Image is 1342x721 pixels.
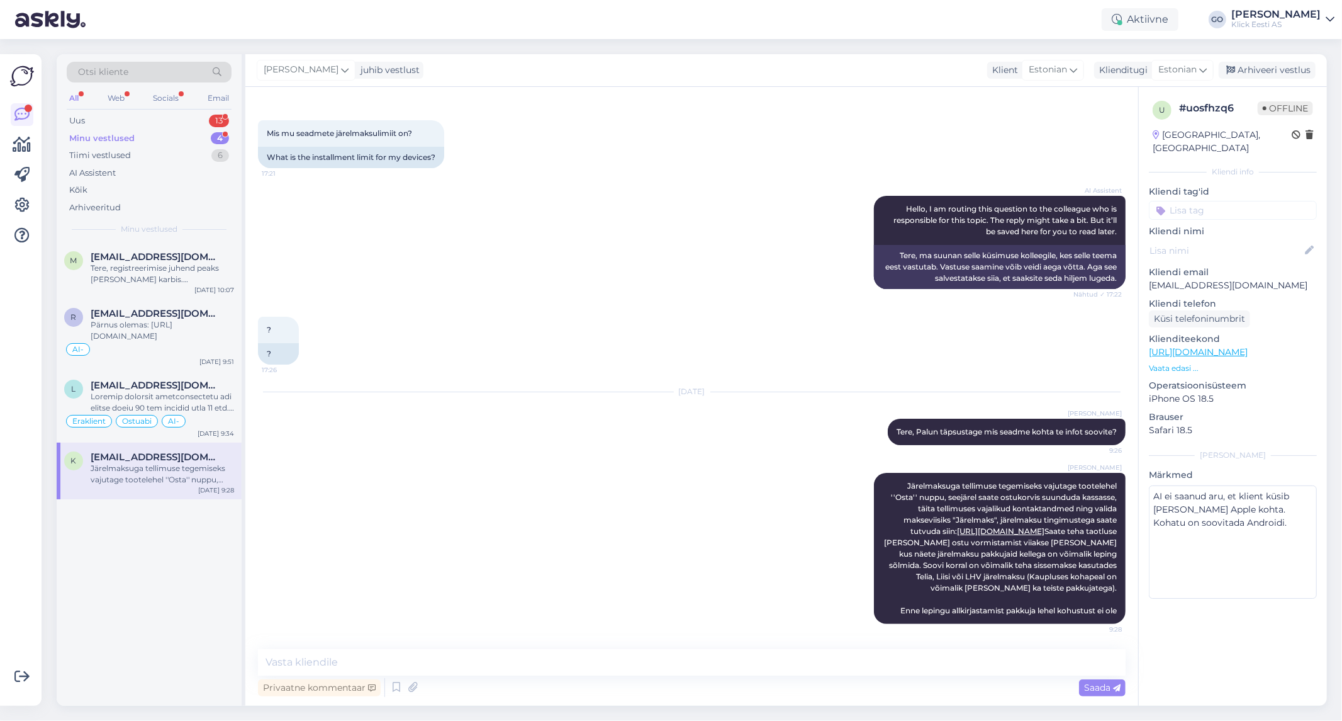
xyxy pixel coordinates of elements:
div: [DATE] [258,386,1126,397]
span: Nähtud ✓ 17:22 [1073,290,1122,299]
div: Pärnus olemas: [URL][DOMAIN_NAME] [91,319,234,342]
div: GO [1209,11,1226,28]
span: 9:26 [1075,446,1122,455]
div: Järelmaksuga tellimuse tegemiseks vajutage tootelehel ''Osta'' nuppu, seejärel saate ostukorvis s... [91,463,234,485]
span: [PERSON_NAME] [1068,463,1122,472]
p: Kliendi email [1149,266,1317,279]
div: juhib vestlust [355,64,420,77]
div: Arhiveeri vestlus [1219,62,1316,79]
div: [DATE] 9:51 [199,357,234,366]
span: Järelmaksuga tellimuse tegemiseks vajutage tootelehel ''Osta'' nuppu, seejärel saate ostukorvis s... [884,481,1119,615]
span: [PERSON_NAME] [264,63,338,77]
span: laurasaska9@gmail.com [91,380,221,391]
span: [PERSON_NAME] [1068,409,1122,418]
p: Märkmed [1149,468,1317,482]
div: 13 [209,115,229,127]
p: Vaata edasi ... [1149,363,1317,374]
p: Safari 18.5 [1149,424,1317,437]
span: Offline [1258,101,1313,115]
div: 6 [211,149,229,162]
a: [PERSON_NAME]Klick Eesti AS [1231,9,1334,30]
div: [PERSON_NAME] [1231,9,1321,20]
p: Kliendi telefon [1149,297,1317,310]
div: Socials [150,90,181,106]
p: [EMAIL_ADDRESS][DOMAIN_NAME] [1149,279,1317,292]
div: [PERSON_NAME] [1149,450,1317,461]
div: Web [105,90,127,106]
span: Hello, I am routing this question to the colleague who is responsible for this topic. The reply m... [893,204,1119,236]
div: All [67,90,81,106]
span: kristjan.puik@mail.ee [91,451,221,463]
p: Brauser [1149,411,1317,424]
span: AI- [168,417,179,425]
div: Klient [987,64,1018,77]
div: Aktiivne [1102,8,1178,31]
p: Kliendi nimi [1149,225,1317,238]
div: AI Assistent [69,167,116,179]
div: Minu vestlused [69,132,135,145]
span: AI- [72,346,84,353]
input: Lisa tag [1149,201,1317,220]
div: Tere, ma suunan selle küsimuse kolleegile, kes selle teema eest vastutab. Vastuse saamine võib ve... [874,245,1126,289]
div: Tiimi vestlused [69,149,131,162]
span: Otsi kliente [78,65,128,79]
div: 4 [211,132,229,145]
div: [DATE] 10:07 [194,285,234,295]
div: # uosfhzq6 [1179,101,1258,116]
span: romanbortnik66@gmail.com [91,308,221,319]
div: Tere, registreerimise juhend peaks [PERSON_NAME] karbis. Registreerimist alustage läbi meie lehek... [91,263,234,285]
a: [URL][DOMAIN_NAME] [1149,346,1248,358]
img: Askly Logo [10,64,34,88]
span: u [1159,105,1165,115]
span: 17:26 [262,365,309,375]
span: r [71,312,77,322]
div: Arhiveeritud [69,202,121,214]
div: ? [258,343,299,365]
a: [URL][DOMAIN_NAME] [957,526,1044,536]
span: mandanneli1@gmail.com [91,251,221,263]
span: Eraklient [72,417,106,425]
div: Email [205,90,232,106]
p: iPhone OS 18.5 [1149,392,1317,406]
div: What is the installment limit for my devices? [258,147,444,168]
span: Mis mu seadmete järelmaksulimiit on? [267,128,412,138]
span: m [70,256,77,265]
span: ? [267,325,271,334]
p: Kliendi tag'id [1149,185,1317,198]
div: Klick Eesti AS [1231,20,1321,30]
div: Loremip dolorsit ametconsectetu adi elitse doeiu 90 tem incidid utla 11 etd. * mAgnaa 02 Eni admi... [91,391,234,414]
span: l [72,384,76,394]
input: Lisa nimi [1149,244,1302,258]
span: 17:21 [262,169,309,178]
div: Klienditugi [1094,64,1148,77]
span: Estonian [1158,63,1197,77]
p: Klienditeekond [1149,332,1317,346]
span: k [71,456,77,465]
div: Küsi telefoninumbrit [1149,310,1250,327]
p: Operatsioonisüsteem [1149,379,1317,392]
div: Uus [69,115,85,127]
span: Ostuabi [122,417,152,425]
span: Estonian [1029,63,1067,77]
div: Kliendi info [1149,166,1317,178]
div: [GEOGRAPHIC_DATA], [GEOGRAPHIC_DATA] [1153,128,1292,155]
span: 9:28 [1075,625,1122,634]
span: Minu vestlused [121,224,177,235]
span: Tere, Palun täpsustage mis seadme kohta te infot soovite? [897,427,1117,436]
div: Kõik [69,184,87,196]
div: [DATE] 9:28 [198,485,234,495]
span: Saada [1084,682,1121,693]
span: AI Assistent [1075,186,1122,195]
div: Privaatne kommentaar [258,679,381,696]
div: [DATE] 9:34 [198,429,234,438]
